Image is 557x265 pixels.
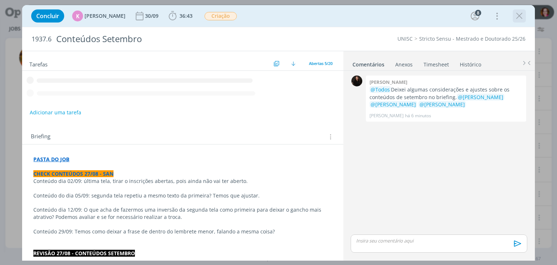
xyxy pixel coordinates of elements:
a: Histórico [459,58,482,68]
p: Conteúdo dia 12/09: O que acha de fazermos uma inversão da segunda tela como primeira para deixar... [33,206,332,221]
p: Deixei algumas considerações e ajustes sobre os conteúdos de setembro no briefing. [370,86,523,108]
a: Comentários [352,58,385,68]
a: Timesheet [423,58,449,68]
span: [PERSON_NAME] [84,13,125,19]
span: @Todos [371,86,390,93]
div: Conteúdos Setembro [53,30,317,48]
p: Conteúdo dia 02/09: última tela, tirar o inscrições abertas, pois ainda não vai ter aberto. [33,178,332,185]
p: Conteúdo 29/09: Temos como deixar a frase de dentro do lembrete menor, falando a mesma coisa? [33,228,332,235]
span: Tarefas [29,59,48,68]
span: @[PERSON_NAME] [371,101,416,108]
a: Stricto Sensu - Mestrado e Doutorado 25/26 [419,35,525,42]
img: S [351,76,362,86]
div: K [72,11,83,21]
p: Conteúdo do dia 05/09: segunda tela repetiu a mesmo texto da primeira? Temos que ajustar. [33,192,332,199]
p: [PERSON_NAME] [370,113,404,119]
span: 36:43 [180,12,193,19]
strong: CHECK CONTEÚDOS 27/08 - SAN [33,170,114,177]
span: @[PERSON_NAME] [458,94,503,101]
div: Anexos [395,61,413,68]
div: 30/09 [145,13,160,19]
a: PASTA DO JOB [33,156,69,163]
div: 8 [475,10,481,16]
b: [PERSON_NAME] [370,79,407,85]
button: Concluir [31,9,64,23]
span: Briefing [31,132,50,142]
div: dialog [22,5,535,261]
span: Abertas 5/20 [309,61,333,66]
span: 1937.6 [32,35,51,43]
span: há 6 minutos [405,113,431,119]
span: Concluir [36,13,59,19]
button: Adicionar uma tarefa [29,106,82,119]
button: 8 [469,10,481,22]
img: arrow-down.svg [291,61,296,66]
span: @[PERSON_NAME] [420,101,465,108]
span: Criação [205,12,237,20]
button: Criação [204,12,237,21]
button: 36:43 [167,10,194,22]
strong: REVISÃO 27/08 - CONTEÚDOS SETEMBRO [33,250,135,257]
button: K[PERSON_NAME] [72,11,125,21]
a: UNISC [397,35,413,42]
